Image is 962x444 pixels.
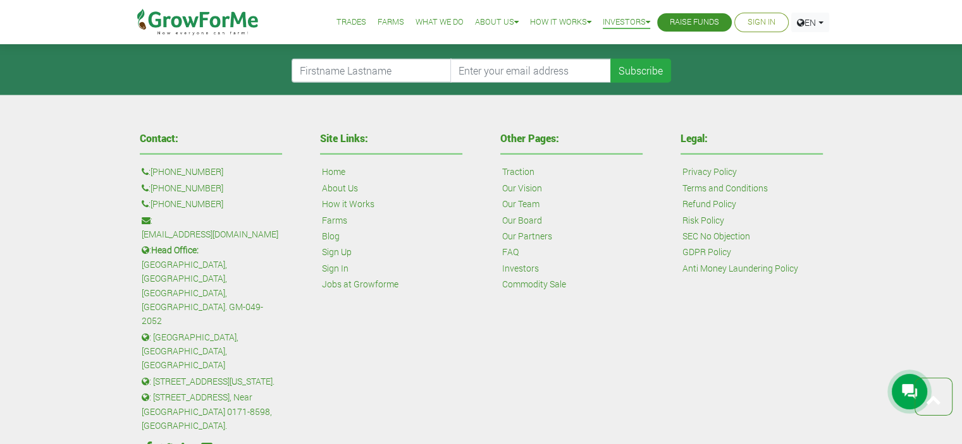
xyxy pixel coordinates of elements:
a: Investors [603,16,650,29]
a: EN [791,13,829,32]
b: Head Office: [151,244,199,256]
a: How it Works [322,197,374,211]
a: Sign In [322,261,348,275]
a: Sign Up [322,245,352,259]
a: Sign In [748,16,775,29]
a: FAQ [502,245,519,259]
a: SEC No Objection [682,229,750,243]
a: [PHONE_NUMBER] [151,165,223,179]
a: What We Do [416,16,464,29]
p: : [142,181,280,195]
a: Raise Funds [670,16,719,29]
a: Privacy Policy [682,165,737,179]
button: Subscribe [610,59,671,83]
a: Traction [502,165,534,179]
h4: Site Links: [320,133,462,143]
a: [PHONE_NUMBER] [151,181,223,195]
a: Blog [322,229,340,243]
a: [EMAIL_ADDRESS][DOMAIN_NAME] [142,227,278,241]
p: : [GEOGRAPHIC_DATA], [GEOGRAPHIC_DATA], [GEOGRAPHIC_DATA], [GEOGRAPHIC_DATA]. GM-049-2052 [142,243,280,328]
a: Trades [336,16,366,29]
a: Our Board [502,213,542,227]
a: Risk Policy [682,213,724,227]
a: About Us [475,16,519,29]
input: Enter your email address [450,59,611,83]
a: Farms [378,16,404,29]
a: Our Team [502,197,540,211]
a: Refund Policy [682,197,736,211]
h4: Other Pages: [500,133,643,143]
h4: Legal: [681,133,823,143]
p: : [STREET_ADDRESS][US_STATE]. [142,375,280,388]
a: Farms [322,213,347,227]
a: Our Vision [502,181,542,195]
a: GDPR Policy [682,245,731,259]
input: Firstname Lastname [292,59,452,83]
p: : [GEOGRAPHIC_DATA], [GEOGRAPHIC_DATA], [GEOGRAPHIC_DATA] [142,330,280,373]
a: How it Works [530,16,591,29]
a: Anti Money Laundering Policy [682,261,798,275]
p: : [142,165,280,179]
a: Home [322,165,345,179]
a: Jobs at Growforme [322,277,398,291]
a: Our Partners [502,229,552,243]
h4: Contact: [140,133,282,143]
p: : [142,213,280,242]
a: About Us [322,181,358,195]
p: : [142,197,280,211]
a: Investors [502,261,539,275]
a: Commodity Sale [502,277,566,291]
p: : [STREET_ADDRESS], Near [GEOGRAPHIC_DATA] 0171-8598, [GEOGRAPHIC_DATA]. [142,390,280,433]
a: Terms and Conditions [682,181,768,195]
a: [PHONE_NUMBER] [151,197,223,211]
